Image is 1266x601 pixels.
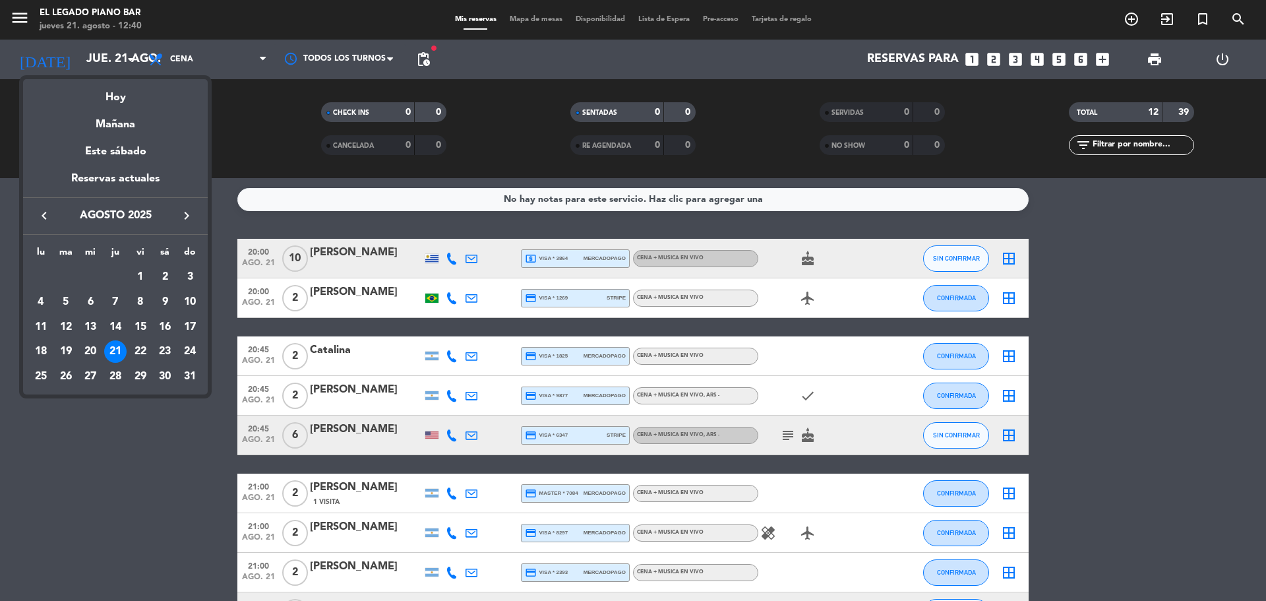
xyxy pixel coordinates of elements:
td: 6 de agosto de 2025 [78,290,103,315]
div: 27 [79,365,102,388]
td: 2 de agosto de 2025 [153,265,178,290]
div: 26 [55,365,77,388]
td: 3 de agosto de 2025 [177,265,202,290]
th: miércoles [78,245,103,265]
div: 5 [55,291,77,313]
div: Hoy [23,79,208,106]
th: viernes [128,245,153,265]
div: 4 [30,291,52,313]
div: 16 [154,316,176,338]
div: 18 [30,340,52,363]
div: 9 [154,291,176,313]
div: 1 [129,266,152,288]
div: Reservas actuales [23,170,208,197]
div: 10 [179,291,201,313]
div: 30 [154,365,176,388]
td: 28 de agosto de 2025 [103,364,128,389]
div: 23 [154,340,176,363]
span: agosto 2025 [56,207,175,224]
div: Mañana [23,106,208,133]
td: 16 de agosto de 2025 [153,315,178,340]
i: keyboard_arrow_right [179,208,195,224]
div: 13 [79,316,102,338]
td: 5 de agosto de 2025 [53,290,78,315]
td: 29 de agosto de 2025 [128,364,153,389]
div: 6 [79,291,102,313]
th: jueves [103,245,128,265]
i: keyboard_arrow_left [36,208,52,224]
td: 31 de agosto de 2025 [177,364,202,389]
td: 20 de agosto de 2025 [78,339,103,364]
div: 2 [154,266,176,288]
td: 18 de agosto de 2025 [28,339,53,364]
td: 7 de agosto de 2025 [103,290,128,315]
td: AGO. [28,265,128,290]
td: 1 de agosto de 2025 [128,265,153,290]
td: 24 de agosto de 2025 [177,339,202,364]
div: 8 [129,291,152,313]
td: 27 de agosto de 2025 [78,364,103,389]
td: 30 de agosto de 2025 [153,364,178,389]
th: lunes [28,245,53,265]
td: 10 de agosto de 2025 [177,290,202,315]
div: 25 [30,365,52,388]
div: 19 [55,340,77,363]
button: keyboard_arrow_right [175,207,198,224]
div: 14 [104,316,127,338]
div: 21 [104,340,127,363]
th: domingo [177,245,202,265]
div: 3 [179,266,201,288]
td: 12 de agosto de 2025 [53,315,78,340]
div: 28 [104,365,127,388]
div: 7 [104,291,127,313]
div: 11 [30,316,52,338]
td: 21 de agosto de 2025 [103,339,128,364]
th: martes [53,245,78,265]
td: 17 de agosto de 2025 [177,315,202,340]
button: keyboard_arrow_left [32,207,56,224]
th: sábado [153,245,178,265]
td: 26 de agosto de 2025 [53,364,78,389]
td: 19 de agosto de 2025 [53,339,78,364]
td: 11 de agosto de 2025 [28,315,53,340]
td: 8 de agosto de 2025 [128,290,153,315]
td: 4 de agosto de 2025 [28,290,53,315]
td: 25 de agosto de 2025 [28,364,53,389]
td: 13 de agosto de 2025 [78,315,103,340]
td: 23 de agosto de 2025 [153,339,178,364]
td: 22 de agosto de 2025 [128,339,153,364]
div: 17 [179,316,201,338]
div: 22 [129,340,152,363]
td: 15 de agosto de 2025 [128,315,153,340]
div: 15 [129,316,152,338]
td: 14 de agosto de 2025 [103,315,128,340]
td: 9 de agosto de 2025 [153,290,178,315]
div: 29 [129,365,152,388]
div: 24 [179,340,201,363]
div: Este sábado [23,133,208,170]
div: 12 [55,316,77,338]
div: 20 [79,340,102,363]
div: 31 [179,365,201,388]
